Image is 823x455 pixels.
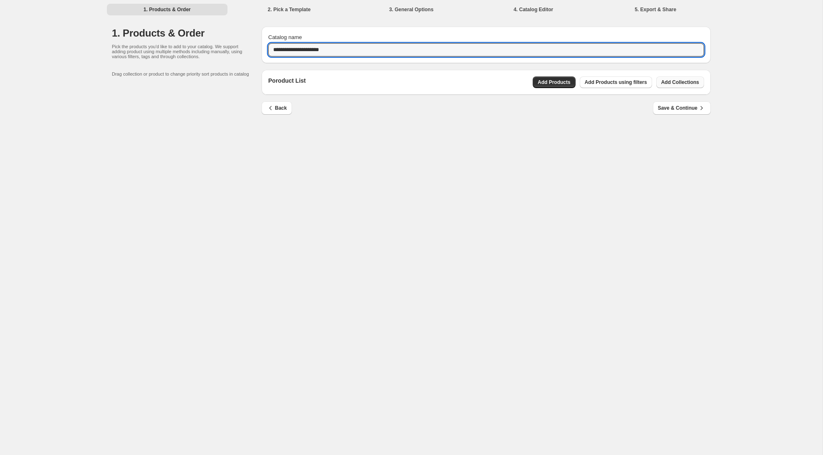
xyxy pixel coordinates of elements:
button: Add Products [533,76,576,88]
span: Add Collections [661,79,699,86]
button: Save & Continue [653,101,711,115]
button: Back [262,101,292,115]
h1: 1. Products & Order [112,27,262,40]
p: Drag collection or product to change priority sort products in catalog [112,71,262,76]
p: Pick the products you'd like to add to your catalog. We support adding product using multiple met... [112,44,245,59]
button: Add Collections [656,76,704,88]
span: Save & Continue [658,104,706,112]
span: Back [267,104,287,112]
span: Catalog name [268,34,302,40]
button: Add Products using filters [580,76,652,88]
p: Poroduct List [268,76,306,88]
span: Add Products [538,79,571,86]
span: Add Products using filters [585,79,647,86]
